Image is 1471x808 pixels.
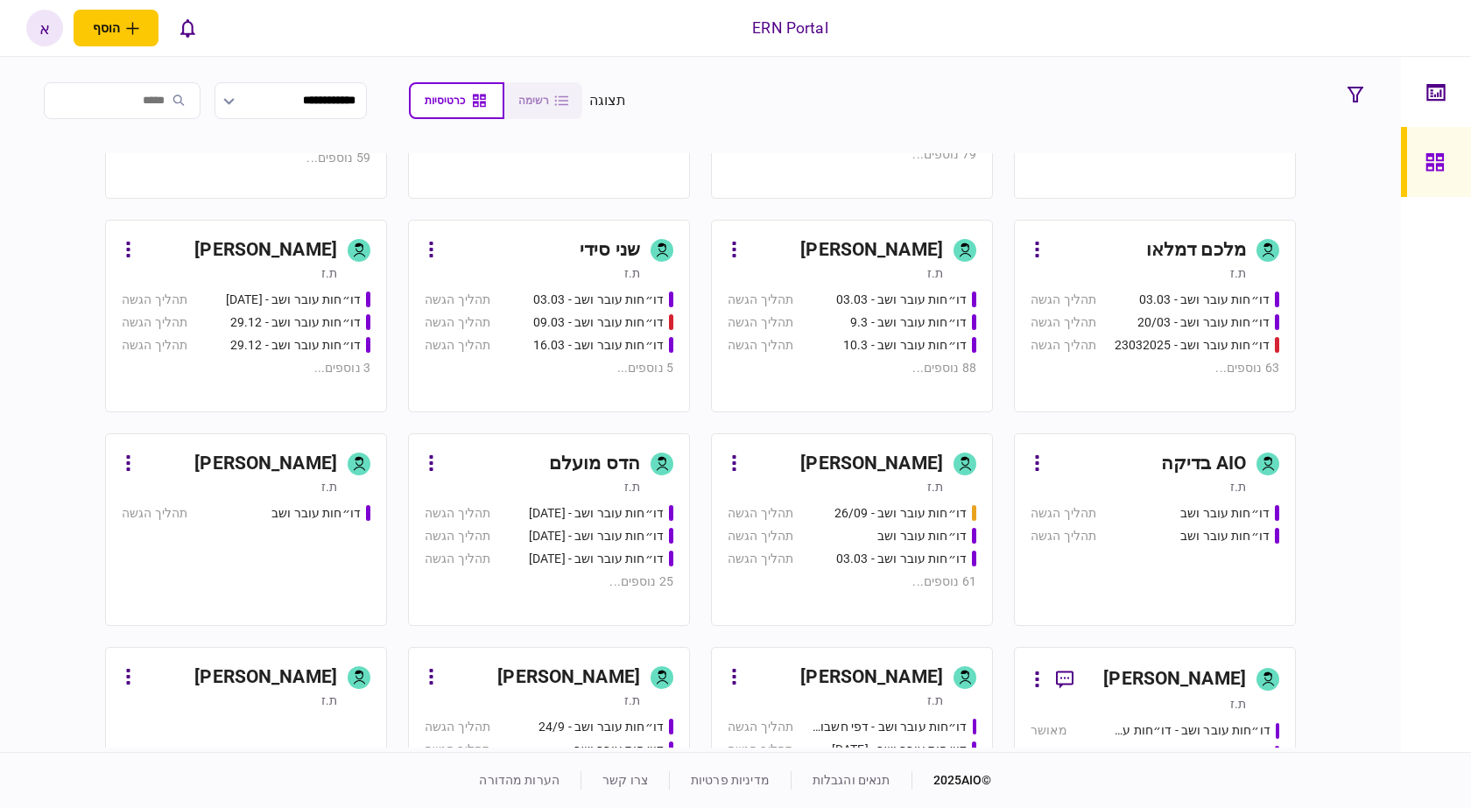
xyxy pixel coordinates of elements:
[800,664,943,692] div: [PERSON_NAME]
[728,359,976,377] div: 88 נוספים ...
[602,773,648,787] a: צרו קשר
[271,504,361,523] div: דו״חות עובר ושב
[533,336,664,355] div: דו״חות עובר ושב - 16.03
[1137,313,1270,332] div: דו״חות עובר ושב - 20/03
[728,291,793,309] div: תהליך הגשה
[425,741,490,759] div: תהליך הגשה
[194,236,337,264] div: [PERSON_NAME]
[1139,291,1270,309] div: דו״חות עובר ושב - 03.03
[1230,264,1246,282] div: ת.ז
[836,291,967,309] div: דו״חות עובר ושב - 03.03
[1031,721,1067,740] div: מאושר
[409,82,504,119] button: כרטיסיות
[122,336,187,355] div: תהליך הגשה
[728,550,793,568] div: תהליך הגשה
[832,741,967,759] div: דו״חות עובר ושב - 23/09/2024
[230,313,361,332] div: דו״חות עובר ושב - 29.12
[425,336,490,355] div: תהליך הגשה
[1230,478,1246,495] div: ת.ז
[425,718,490,736] div: תהליך הגשה
[122,313,187,332] div: תהליך הגשה
[877,527,967,545] div: דו״חות עובר ושב
[589,90,627,111] div: תצוגה
[425,95,465,107] span: כרטיסיות
[226,291,361,309] div: דו״חות עובר ושב - 26.12.24
[122,291,187,309] div: תהליך הגשה
[691,773,770,787] a: מדיניות פרטיות
[479,773,560,787] a: הערות מהדורה
[425,504,490,523] div: תהליך הגשה
[549,450,640,478] div: הדס מועלם
[728,718,793,736] div: תהליך הגשה
[711,433,993,626] a: [PERSON_NAME]ת.זדו״חות עובר ושב - 26/09תהליך הגשהדו״חות עובר ושבתהליך הגשהדו״חות עובר ושב - 03.03...
[533,291,664,309] div: דו״חות עובר ושב - 03.03
[1031,291,1096,309] div: תהליך הגשה
[497,664,640,692] div: [PERSON_NAME]
[529,550,664,568] div: דו״חות עובר ושב - 25/09/24
[927,264,943,282] div: ת.ז
[169,10,206,46] button: פתח רשימת התראות
[850,313,967,332] div: דו״חות עובר ושב - 9.3
[194,450,337,478] div: [PERSON_NAME]
[504,82,582,119] button: רשימה
[834,504,967,523] div: דו״חות עובר ושב - 26/09
[911,771,992,790] div: © 2025 AIO
[836,550,967,568] div: דו״חות עובר ושב - 03.03
[1135,744,1270,762] div: דו״חות עובר ושב - 30.10.24
[800,236,943,264] div: [PERSON_NAME]
[26,10,63,46] div: א
[74,10,158,46] button: פתח תפריט להוספת לקוח
[1031,336,1096,355] div: תהליך הגשה
[1031,504,1096,523] div: תהליך הגשה
[813,773,890,787] a: תנאים והגבלות
[321,478,337,495] div: ת.ז
[843,336,967,355] div: דו״חות עובר ושב - 10.3
[1014,433,1296,626] a: AIO בדיקהת.זדו״חות עובר ושבתהליך הגשהדו״חות עובר ושבתהליך הגשה
[1161,450,1246,478] div: AIO בדיקה
[927,478,943,495] div: ת.ז
[105,433,387,626] a: [PERSON_NAME]ת.זדו״חות עובר ושבתהליך הגשה
[800,450,943,478] div: [PERSON_NAME]
[518,95,549,107] span: רשימה
[1146,236,1246,264] div: מלכם דמלאו
[321,692,337,709] div: ת.ז
[574,741,664,759] div: דו״חות עובר ושב
[1180,504,1270,523] div: דו״חות עובר ושב
[1103,665,1246,693] div: [PERSON_NAME]
[1031,359,1279,377] div: 63 נוספים ...
[529,504,664,523] div: דו״חות עובר ושב - 23/09/24
[425,359,673,377] div: 5 נוספים ...
[122,149,370,167] div: 59 נוספים ...
[425,573,673,591] div: 25 נוספים ...
[728,313,793,332] div: תהליך הגשה
[711,220,993,412] a: [PERSON_NAME]ת.זדו״חות עובר ושב - 03.03תהליך הגשהדו״חות עובר ושב - 9.3תהליך הגשהדו״חות עובר ושב -...
[624,264,640,282] div: ת.ז
[321,264,337,282] div: ת.ז
[728,741,793,759] div: תהליך הגשה
[230,336,361,355] div: דו״חות עובר ושב - 29.12
[624,692,640,709] div: ת.ז
[408,433,690,626] a: הדס מועלםת.זדו״חות עובר ושב - 23/09/24תהליך הגשהדו״חות עובר ושב - 24/09/24תהליך הגשהדו״חות עובר ו...
[1115,336,1270,355] div: דו״חות עובר ושב - 23032025
[1230,695,1246,713] div: ת.ז
[1180,527,1270,545] div: דו״חות עובר ושב
[122,504,187,523] div: תהליך הגשה
[1031,527,1096,545] div: תהליך הגשה
[533,313,664,332] div: דו״חות עובר ושב - 09.03
[1014,220,1296,412] a: מלכם דמלאות.זדו״חות עובר ושב - 03.03תהליך הגשהדו״חות עובר ושב - 20/03תהליך הגשהדו״חות עובר ושב - ...
[1031,313,1096,332] div: תהליך הגשה
[538,718,664,736] div: דו״חות עובר ושב - 24/9
[624,478,640,495] div: ת.ז
[580,236,640,264] div: שני סידי
[425,291,490,309] div: תהליך הגשה
[728,336,793,355] div: תהליך הגשה
[927,692,943,709] div: ת.ז
[122,359,370,377] div: 3 נוספים ...
[425,527,490,545] div: תהליך הגשה
[728,145,976,164] div: 79 נוספים ...
[752,17,827,39] div: ERN Portal
[529,527,664,545] div: דו״חות עובר ושב - 24/09/24
[728,527,793,545] div: תהליך הגשה
[425,313,490,332] div: תהליך הגשה
[811,718,967,736] div: דו״חות עובר ושב - דפי חשבון 16.9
